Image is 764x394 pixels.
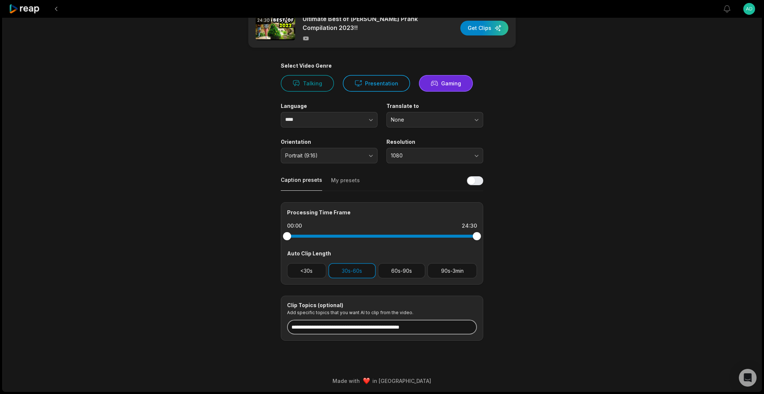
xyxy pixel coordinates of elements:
button: <30s [287,263,326,278]
span: None [391,116,468,123]
div: Auto Clip Length [287,249,477,257]
div: Processing Time Frame [287,208,477,216]
div: Made with in [GEOGRAPHIC_DATA] [9,377,755,385]
button: 90s-3min [427,263,477,278]
div: Select Video Genre [281,62,483,69]
div: 24:30 [256,16,271,24]
img: heart emoji [363,378,370,384]
label: Translate to [386,103,483,109]
div: 00:00 [287,222,302,230]
label: Language [281,103,378,109]
button: Portrait (9:16) [281,148,378,163]
button: 1080 [386,148,483,163]
button: Presentation [343,75,410,92]
button: Caption presets [281,176,322,191]
label: Orientation [281,139,378,145]
button: Get Clips [460,21,508,35]
div: Clip Topics (optional) [287,302,477,309]
button: Gaming [419,75,473,92]
span: Portrait (9:16) [285,152,363,159]
button: Talking [281,75,334,92]
p: Add specific topics that you want AI to clip from the video. [287,310,477,315]
div: 24:30 [462,222,477,230]
div: Open Intercom Messenger [739,369,757,387]
span: 1080 [391,152,468,159]
button: 30s-60s [328,263,376,278]
label: Resolution [386,139,483,145]
button: My presets [331,177,360,191]
button: 60s-90s [378,263,426,278]
p: Ultimate Best of [PERSON_NAME] Prank Compilation 2023!! [303,14,430,32]
button: None [386,112,483,128]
